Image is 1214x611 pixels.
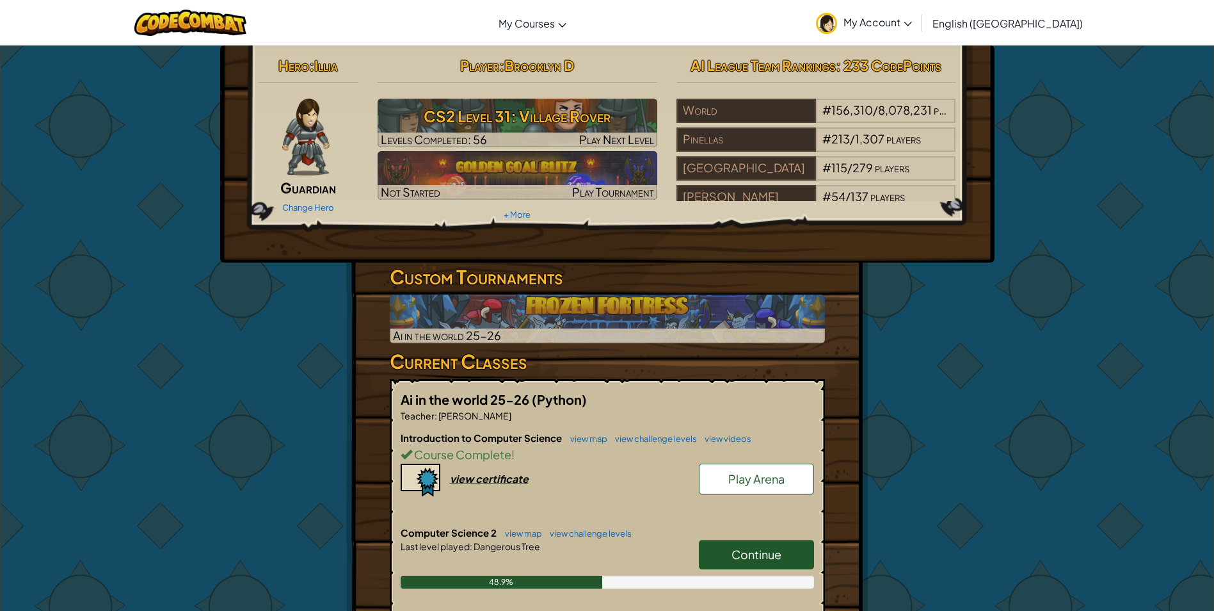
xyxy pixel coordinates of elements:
span: Ai in the world 25-26 [393,328,501,343]
span: / [873,102,878,117]
a: [PERSON_NAME]#54/137players [676,197,956,212]
span: # [822,102,831,117]
span: Guardian [280,179,336,197]
span: players [875,160,909,175]
a: My Courses [492,6,573,40]
img: Golden Goal [378,151,657,200]
a: Not StartedPlay Tournament [378,151,657,200]
span: 54 [831,189,845,204]
div: [PERSON_NAME] [676,185,816,209]
span: My Courses [499,17,555,30]
a: Play Next Level [378,99,657,147]
img: guardian-pose.png [282,99,329,175]
span: # [822,160,831,175]
a: + More [504,209,531,220]
h3: Current Classes [390,347,825,376]
img: certificate-icon.png [401,464,440,497]
img: CS2 Level 31: Village Rover [378,99,657,147]
span: Teacher [401,410,435,421]
span: 213 [831,131,850,146]
a: view videos [698,434,751,444]
span: : [309,56,314,74]
div: 48.9% [401,576,603,589]
span: Last level played [401,541,470,552]
span: Ai in the world 25-26 [401,391,532,407]
a: Ai in the world 25-26 [390,295,825,343]
h3: Custom Tournaments [390,263,825,291]
span: Play Arena [728,471,785,486]
h3: CS2 Level 31: Village Rover [378,102,657,131]
span: / [850,131,855,146]
span: Course Complete [412,447,511,462]
span: (Python) [532,391,587,407]
a: My Account [810,3,918,43]
span: / [847,160,852,175]
span: ! [511,447,515,462]
div: [GEOGRAPHIC_DATA] [676,156,816,181]
span: 156,310 [831,102,873,117]
img: CodeCombat logo [134,10,246,36]
span: AI League Team Rankings [691,56,836,74]
a: [GEOGRAPHIC_DATA]#115/279players [676,168,956,183]
a: view challenge levels [543,528,632,539]
span: 115 [831,160,847,175]
a: view challenge levels [609,434,697,444]
a: view map [499,528,542,539]
span: Player [460,56,499,74]
a: view certificate [401,472,529,485]
span: 8,078,231 [878,102,932,117]
span: 279 [852,160,873,175]
span: Illia [314,56,338,74]
img: Frozen Fortress [390,295,825,343]
div: Pinellas [676,127,816,152]
span: Hero [278,56,309,74]
span: : [499,56,504,74]
span: Play Tournament [572,184,654,199]
span: Computer Science 2 [401,526,499,539]
span: 1,307 [855,131,884,146]
a: English ([GEOGRAPHIC_DATA]) [926,6,1089,40]
span: players [886,131,921,146]
span: Continue [731,547,781,562]
span: / [845,189,851,204]
span: Levels Completed: 56 [381,132,487,147]
span: : [470,541,472,552]
div: view certificate [450,472,529,485]
span: # [822,131,831,146]
a: Pinellas#213/1,307players [676,140,956,154]
span: Brooklyn D [504,56,574,74]
a: World#156,310/8,078,231players [676,111,956,126]
span: Play Next Level [579,132,654,147]
span: : 233 CodePoints [836,56,941,74]
span: 137 [851,189,868,204]
span: # [822,189,831,204]
span: [PERSON_NAME] [437,410,511,421]
span: Introduction to Computer Science [401,432,564,444]
span: My Account [843,15,912,29]
img: avatar [816,13,837,34]
span: players [934,102,968,117]
span: Not Started [381,184,440,199]
a: view map [564,434,607,444]
a: Change Hero [282,202,334,213]
span: Dangerous Tree [472,541,540,552]
div: World [676,99,816,123]
span: English ([GEOGRAPHIC_DATA]) [932,17,1083,30]
span: players [870,189,905,204]
span: : [435,410,437,421]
